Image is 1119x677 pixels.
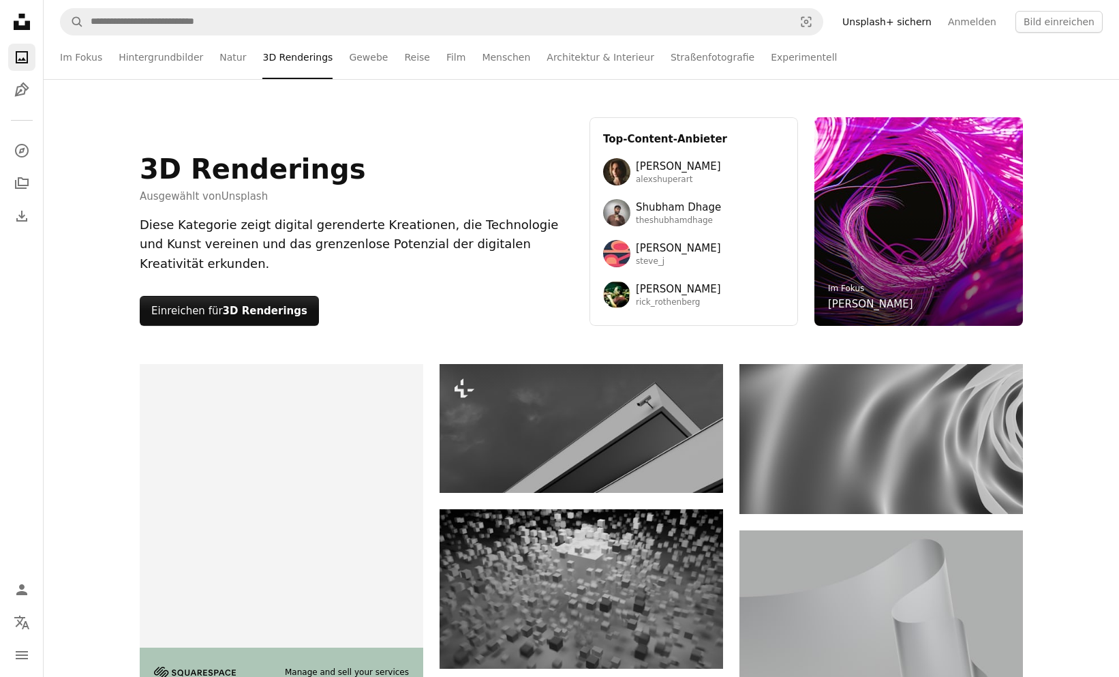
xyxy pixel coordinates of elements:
[940,11,1005,33] a: Anmelden
[404,35,430,79] a: Reise
[221,190,269,202] a: Unsplash
[8,44,35,71] a: Fotos
[636,297,721,308] span: rick_rothenberg
[440,422,723,434] a: Überwachungskamera an einer Gebäudeecke.
[8,576,35,603] a: Anmelden / Registrieren
[636,175,721,185] span: alexshuperart
[61,9,84,35] button: Unsplash suchen
[140,296,319,326] button: Einreichen für3D Renderings
[636,158,721,175] span: [PERSON_NAME]
[603,281,784,308] a: Avatar von Benutzer Rick Rothenberg[PERSON_NAME]rick_rothenberg
[8,202,35,230] a: Bisherige Downloads
[8,137,35,164] a: Entdecken
[60,35,102,79] a: Im Fokus
[834,11,940,33] a: Unsplash+ sichern
[603,158,784,185] a: Avatar von Benutzer Alex Shuper[PERSON_NAME]alexshuperart
[636,256,721,267] span: steve_j
[636,281,721,297] span: [PERSON_NAME]
[636,240,721,256] span: [PERSON_NAME]
[636,215,721,226] span: theshubhamdhage
[446,35,465,79] a: Film
[223,305,307,317] strong: 3D Renderings
[636,199,721,215] span: Shubham Dhage
[349,35,388,79] a: Gewebe
[828,284,864,293] a: Im Fokus
[739,364,1023,514] img: Abstrakte Graustufen, wirbelnde Lichtmuster
[739,603,1023,616] a: Gebogenes, gerolltes Papier vor grauem Hintergrund.
[8,642,35,669] button: Menü
[482,35,530,79] a: Menschen
[771,35,837,79] a: Experimentell
[603,199,630,226] img: Avatar von Benutzer Shubham Dhage
[8,76,35,104] a: Grafiken
[671,35,754,79] a: Straßenfotografie
[547,35,654,79] a: Architektur & Interieur
[440,364,723,493] img: Überwachungskamera an einer Gebäudeecke.
[440,582,723,595] a: Foto von Wesley Ford ansehen
[603,131,784,147] h3: Top-Content-Anbieter
[739,432,1023,445] a: Abstrakte Graustufen, wirbelnde Lichtmuster
[1015,11,1103,33] button: Bild einreichen
[790,9,823,35] button: Visuelle Suche
[603,240,784,267] a: Avatar von Benutzer Steve Johnson[PERSON_NAME]steve_j
[219,35,246,79] a: Natur
[603,240,630,267] img: Avatar von Benutzer Steve Johnson
[828,296,913,312] a: [PERSON_NAME]
[8,609,35,636] button: Sprache
[140,188,365,205] span: Ausgewählt von
[60,8,823,35] form: Finden Sie Bildmaterial auf der ganzen Webseite
[603,158,630,185] img: Avatar von Benutzer Alex Shuper
[140,215,573,274] div: Diese Kategorie zeigt digital gerenderte Kreationen, die Technologie und Kunst vereinen und das g...
[8,170,35,197] a: Kollektionen
[603,199,784,226] a: Avatar von Benutzer Shubham DhageShubham Dhagetheshubhamdhage
[440,509,723,669] img: photo-1720613803229-00c4f8519104
[140,153,365,185] h1: 3D Renderings
[603,281,630,308] img: Avatar von Benutzer Rick Rothenberg
[119,35,203,79] a: Hintergrundbilder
